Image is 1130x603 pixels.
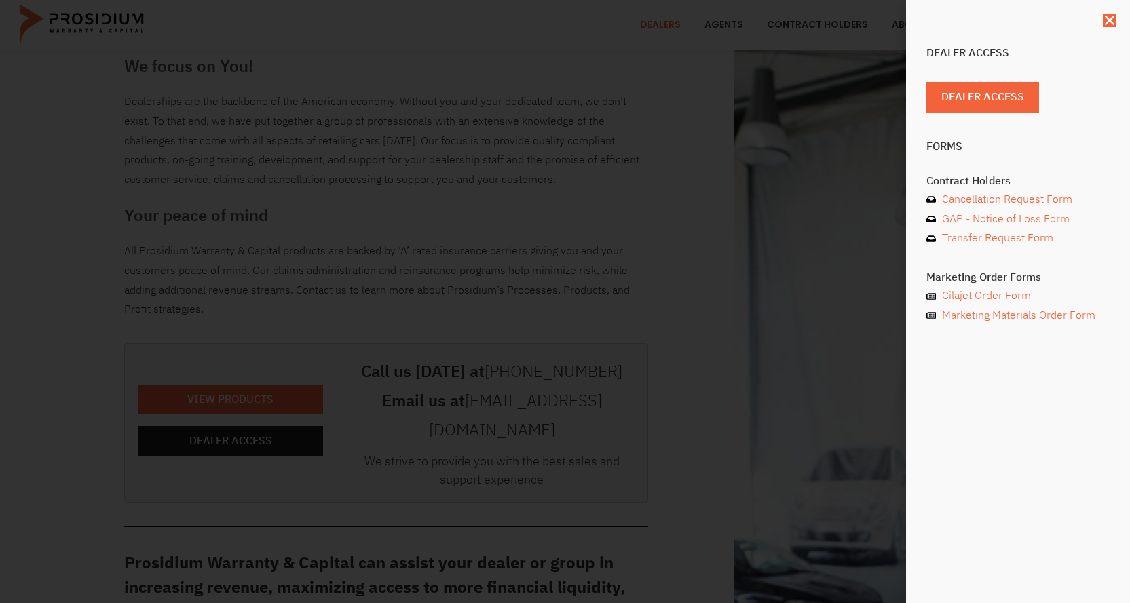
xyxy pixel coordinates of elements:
[941,87,1024,107] span: Dealer Access
[926,286,1110,306] a: Cilajet Order Form
[939,190,1072,210] span: Cancellation Request Form
[926,47,1110,58] h4: Dealer Access
[1103,14,1116,27] a: Close
[939,229,1053,248] span: Transfer Request Form
[939,210,1070,229] span: GAP - Notice of Loss Form
[926,141,1110,152] h4: Forms
[939,306,1095,326] span: Marketing Materials Order Form
[926,82,1039,113] a: Dealer Access
[926,306,1110,326] a: Marketing Materials Order Form
[926,190,1110,210] a: Cancellation Request Form
[926,272,1110,283] h4: Marketing Order Forms
[926,229,1110,248] a: Transfer Request Form
[939,286,1031,306] span: Cilajet Order Form
[926,210,1110,229] a: GAP - Notice of Loss Form
[926,176,1110,187] h4: Contract Holders
[262,1,305,12] span: Last Name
